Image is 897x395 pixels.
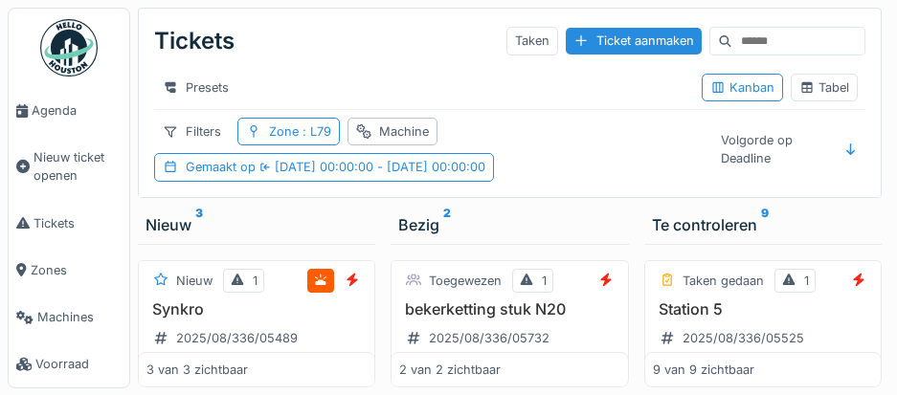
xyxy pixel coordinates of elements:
[683,329,804,347] div: 2025/08/336/05525
[176,272,213,290] div: Nieuw
[799,78,849,97] div: Tabel
[683,272,764,290] div: Taken gedaan
[398,213,620,236] div: Bezig
[652,213,874,236] div: Te controleren
[9,200,129,247] a: Tickets
[253,272,258,290] div: 1
[154,118,230,145] div: Filters
[9,87,129,134] a: Agenda
[653,361,754,379] div: 9 van 9 zichtbaar
[146,300,367,318] h3: Synkro
[40,19,98,77] img: Badge_color-CXgf-gQk.svg
[399,300,619,318] h3: bekerketting stuk N20
[256,160,485,174] span: [DATE] 00:00:00 - [DATE] 00:00:00
[195,213,203,236] sup: 3
[379,122,429,141] div: Machine
[399,361,501,379] div: 2 van 2 zichtbaar
[146,361,248,379] div: 3 van 3 zichtbaar
[186,158,485,176] div: Gemaakt op
[154,16,235,66] div: Tickets
[31,261,122,279] span: Zones
[34,214,122,232] span: Tickets
[710,78,774,97] div: Kanban
[9,340,129,387] a: Voorraad
[35,355,122,373] span: Voorraad
[9,134,129,199] a: Nieuw ticket openen
[32,101,122,120] span: Agenda
[146,213,368,236] div: Nieuw
[9,294,129,340] a: Machines
[9,247,129,294] a: Zones
[299,124,331,139] span: : L79
[506,27,558,55] div: Taken
[566,28,702,54] div: Ticket aanmaken
[269,122,331,141] div: Zone
[443,213,451,236] sup: 2
[154,74,237,101] div: Presets
[37,308,122,326] span: Machines
[761,213,769,236] sup: 9
[542,272,547,290] div: 1
[712,126,833,172] div: Volgorde op Deadline
[429,272,502,290] div: Toegewezen
[34,148,122,185] span: Nieuw ticket openen
[653,300,873,318] h3: Station 5
[176,329,298,347] div: 2025/08/336/05489
[429,329,549,347] div: 2025/08/336/05732
[804,272,809,290] div: 1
